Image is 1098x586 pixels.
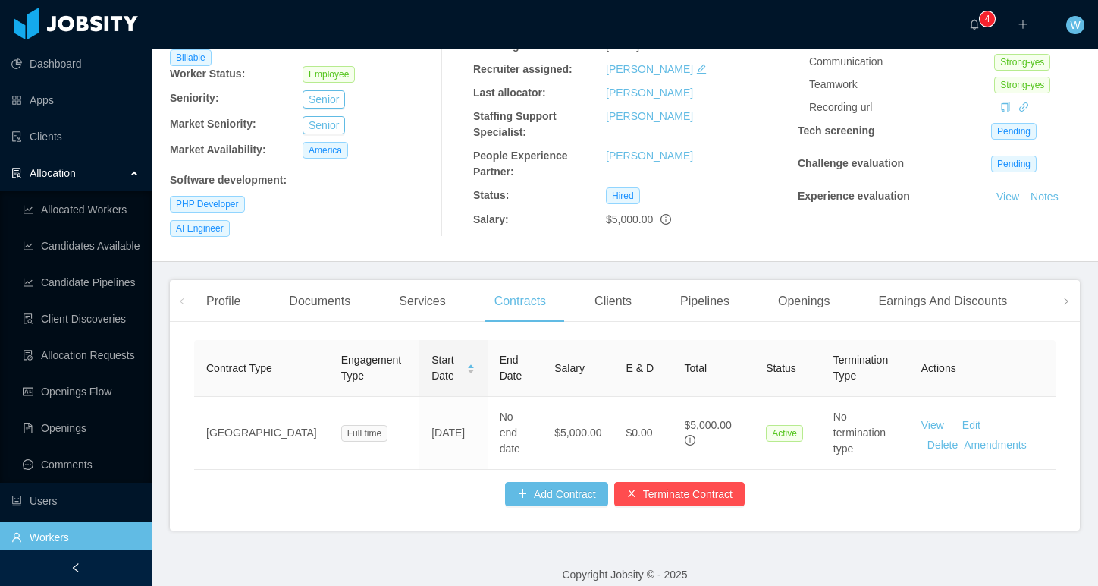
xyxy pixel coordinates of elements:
[985,11,990,27] p: 4
[1000,102,1011,112] i: icon: copy
[488,397,543,470] td: No end date
[194,280,253,323] div: Profile
[606,150,693,162] a: [PERSON_NAME]
[766,362,796,374] span: Status
[582,280,644,323] div: Clients
[921,362,956,374] span: Actions
[341,354,401,382] span: Engagement Type
[170,143,266,156] b: Market Availability:
[962,419,980,431] a: Edit
[554,362,585,374] span: Salary
[809,99,994,115] div: Recording url
[685,362,707,374] span: Total
[766,280,842,323] div: Openings
[809,54,994,70] div: Communication
[431,352,460,384] span: Start Date
[170,68,245,80] b: Worker Status:
[170,196,245,213] span: PHP Developer
[1062,298,1070,305] i: icon: right
[341,425,387,442] span: Full time
[23,194,140,225] a: icon: line-chartAllocated Workers
[303,142,348,159] span: America
[606,187,640,204] span: Hired
[277,280,362,323] div: Documents
[11,486,140,516] a: icon: robotUsers
[969,19,980,30] i: icon: bell
[11,121,140,152] a: icon: auditClients
[23,449,140,480] a: icon: messageComments
[798,190,910,202] strong: Experience evaluation
[23,231,140,261] a: icon: line-chartCandidates Available
[1024,223,1065,241] button: Notes
[170,92,219,104] b: Seniority:
[23,267,140,298] a: icon: line-chartCandidate Pipelines
[303,90,345,109] button: Senior
[23,413,140,443] a: icon: file-textOpenings
[991,156,1037,172] span: Pending
[921,419,944,431] a: View
[170,174,287,186] b: Software development :
[606,63,693,75] a: [PERSON_NAME]
[30,167,76,179] span: Allocation
[194,397,329,470] td: [GEOGRAPHIC_DATA]
[1070,16,1080,34] span: W
[473,150,568,178] b: People Experience Partner:
[473,189,509,201] b: Status:
[466,362,475,367] i: icon: caret-up
[927,439,958,451] a: Delete
[11,85,140,115] a: icon: appstoreApps
[660,214,671,225] span: info-circle
[473,110,557,138] b: Staffing Support Specialist:
[606,110,693,122] a: [PERSON_NAME]
[23,340,140,370] a: icon: file-doneAllocation Requests
[991,191,1024,203] a: View
[696,64,707,74] i: icon: edit
[685,419,732,431] span: $5,000.00
[11,49,140,79] a: icon: pie-chartDashboard
[994,54,1050,71] span: Strong-yes
[991,123,1037,140] span: Pending
[1018,102,1029,112] i: icon: link
[473,63,573,75] b: Recruiter assigned:
[419,397,487,470] td: [DATE]
[170,49,212,66] span: Billable
[866,280,1019,323] div: Earnings And Discounts
[303,116,345,134] button: Senior
[980,11,995,27] sup: 4
[626,427,653,439] span: $0.00
[1018,19,1028,30] i: icon: plus
[170,118,256,130] b: Market Seniority:
[833,354,888,382] span: Termination Type
[1024,188,1065,206] button: Notes
[821,397,909,470] td: No termination type
[23,304,140,334] a: icon: file-searchClient Discoveries
[473,213,509,225] b: Salary:
[11,168,22,178] i: icon: solution
[964,439,1026,451] a: Amendments
[500,354,522,382] span: End Date
[614,482,745,506] button: icon: closeTerminate Contract
[466,362,475,373] div: Sort
[944,413,993,437] button: Edit
[473,87,546,99] b: Last allocator:
[809,77,994,93] div: Teamwork
[606,87,693,99] a: [PERSON_NAME]
[1018,101,1029,113] a: icon: link
[994,77,1050,93] span: Strong-yes
[206,362,272,374] span: Contract Type
[1000,99,1011,115] div: Copy
[606,213,653,225] span: $5,000.00
[387,280,457,323] div: Services
[685,435,695,446] span: info-circle
[178,298,186,305] i: icon: left
[303,66,355,83] span: Employee
[11,522,140,553] a: icon: userWorkers
[668,280,742,323] div: Pipelines
[466,368,475,373] i: icon: caret-down
[482,280,558,323] div: Contracts
[798,157,904,169] strong: Challenge evaluation
[554,427,601,439] span: $5,000.00
[505,482,608,506] button: icon: plusAdd Contract
[798,124,875,137] strong: Tech screening
[766,425,803,442] span: Active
